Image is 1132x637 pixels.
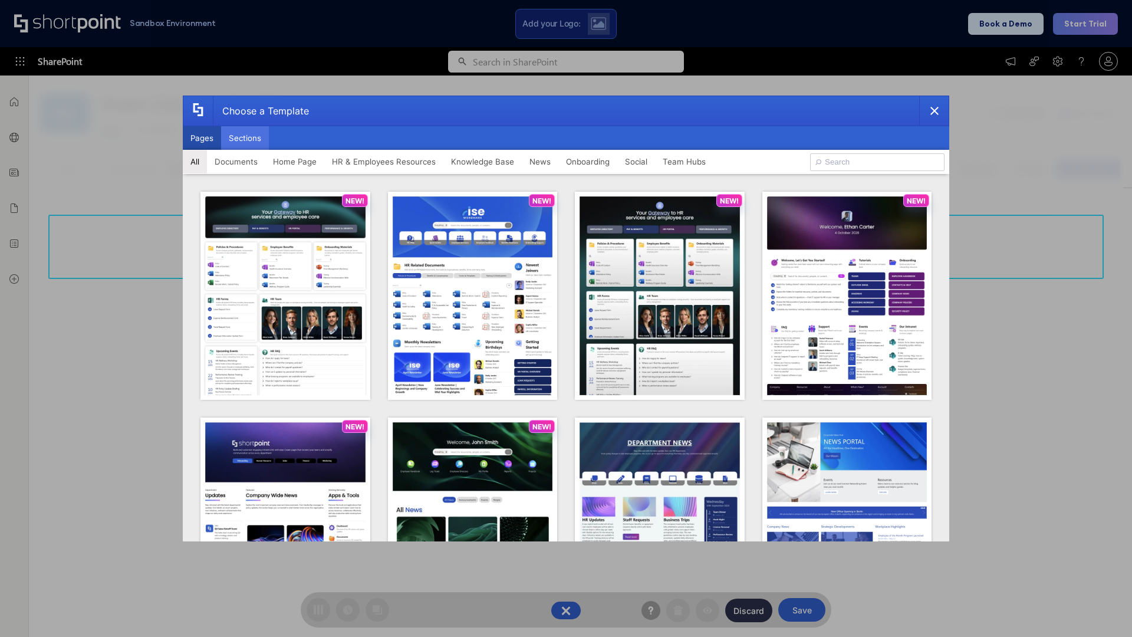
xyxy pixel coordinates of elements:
p: NEW! [532,422,551,431]
p: NEW! [345,196,364,205]
button: All [183,150,207,173]
button: Onboarding [558,150,617,173]
button: Knowledge Base [443,150,522,173]
button: Social [617,150,655,173]
button: Pages [183,126,221,150]
button: HR & Employees Resources [324,150,443,173]
div: template selector [183,96,949,541]
button: News [522,150,558,173]
p: NEW! [532,196,551,205]
button: Documents [207,150,265,173]
p: NEW! [345,422,364,431]
button: Team Hubs [655,150,713,173]
button: Home Page [265,150,324,173]
button: Sections [221,126,269,150]
p: NEW! [720,196,739,205]
input: Search [810,153,945,171]
div: Choose a Template [213,96,309,126]
p: NEW! [907,196,926,205]
iframe: Chat Widget [1073,580,1132,637]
